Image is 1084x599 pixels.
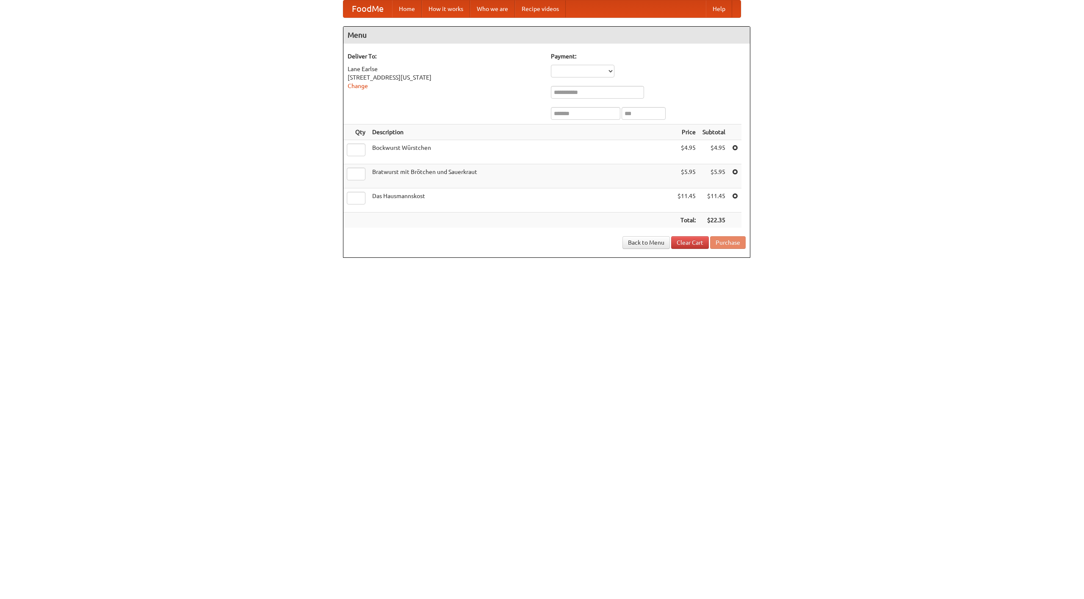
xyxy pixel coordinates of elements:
[343,27,750,44] h4: Menu
[422,0,470,17] a: How it works
[671,236,709,249] a: Clear Cart
[551,52,746,61] h5: Payment:
[369,164,674,188] td: Bratwurst mit Brötchen und Sauerkraut
[369,140,674,164] td: Bockwurst Würstchen
[710,236,746,249] button: Purchase
[699,164,729,188] td: $5.95
[622,236,670,249] a: Back to Menu
[348,65,542,73] div: Lane Earlse
[348,83,368,89] a: Change
[470,0,515,17] a: Who we are
[699,140,729,164] td: $4.95
[348,52,542,61] h5: Deliver To:
[369,188,674,213] td: Das Hausmannskost
[515,0,566,17] a: Recipe videos
[348,73,542,82] div: [STREET_ADDRESS][US_STATE]
[699,213,729,228] th: $22.35
[674,124,699,140] th: Price
[674,164,699,188] td: $5.95
[699,188,729,213] td: $11.45
[699,124,729,140] th: Subtotal
[343,124,369,140] th: Qty
[392,0,422,17] a: Home
[369,124,674,140] th: Description
[343,0,392,17] a: FoodMe
[674,140,699,164] td: $4.95
[674,188,699,213] td: $11.45
[706,0,732,17] a: Help
[674,213,699,228] th: Total:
